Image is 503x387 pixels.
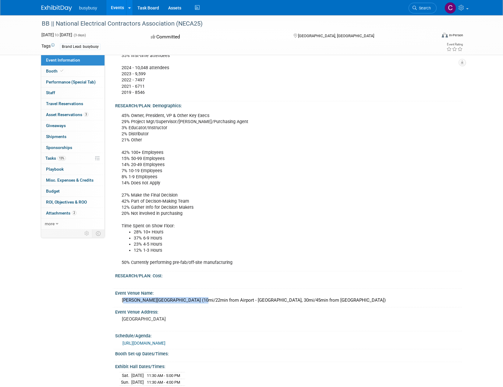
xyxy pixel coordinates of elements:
[46,189,60,193] span: Budget
[120,372,131,379] td: Sat.
[58,156,66,161] span: 13%
[41,32,72,37] span: [DATE] [DATE]
[117,110,394,269] div: 45% Owner, President, VP & Other Key Execs 29% Project Mgr/Supervisor/[PERSON_NAME]/Purchasing Ag...
[298,34,374,38] span: [GEOGRAPHIC_DATA], [GEOGRAPHIC_DATA]
[54,32,60,37] span: to
[41,164,104,175] a: Playbook
[41,66,104,76] a: Booth
[409,3,437,13] a: Search
[115,289,462,296] div: Event Venue Name:
[41,186,104,197] a: Budget
[84,112,88,117] span: 3
[147,373,180,378] span: 11:30 AM - 5:00 PM
[41,197,104,208] a: ROI, Objectives & ROO
[41,153,104,164] a: Tasks13%
[41,43,55,50] td: Tags
[46,145,72,150] span: Sponsorships
[115,307,462,315] div: Event Venue Address:
[446,43,463,46] div: Event Rating
[442,33,448,37] img: Format-Inperson.png
[449,33,463,37] div: In-Person
[134,235,391,241] li: 37% 6-9 Hours
[46,112,88,117] span: Asset Reservations
[41,55,104,66] a: Event Information
[41,175,104,186] a: Misc. Expenses & Credits
[45,156,66,161] span: Tasks
[417,6,431,10] span: Search
[41,109,104,120] a: Asset Reservations3
[120,379,131,385] td: Sun.
[46,69,65,73] span: Booth
[115,271,462,279] div: RESEARCH/PLAN: Cost:
[46,200,87,204] span: ROI, Objectives & ROO
[120,296,457,305] div: [PERSON_NAME][GEOGRAPHIC_DATA] (10mi/22min from Airport - [GEOGRAPHIC_DATA], 30mi/45min from [GEO...
[41,131,104,142] a: Shipments
[92,229,104,237] td: Toggle Event Tabs
[41,208,104,218] a: Attachments2
[41,98,104,109] a: Travel Reservations
[134,241,391,247] li: 23% 4-5 Hours
[46,134,66,139] span: Shipments
[45,221,55,226] span: more
[40,18,427,29] div: BB || National Electrical Contractors Association (NECA25)
[46,58,80,62] span: Event Information
[41,77,104,87] a: Performance (Special Tab)
[115,101,462,109] div: RESEARCH/PLAN: Demographics:
[73,33,86,37] span: (3 days)
[46,167,64,172] span: Playbook
[149,32,284,42] div: Committed
[131,372,144,379] td: [DATE]
[117,37,394,99] div: Attendance from all 50 states 35% first-time attendees 2024 - 10,048 attendees 2023 - 9,599 2022 ...
[46,101,83,106] span: Travel Reservations
[122,316,253,322] pre: [GEOGRAPHIC_DATA]
[115,362,462,370] div: Exhibit Hall Dates/Times:
[46,211,76,215] span: Attachments
[60,69,63,73] i: Booth reservation complete
[41,5,72,11] img: ExhibitDay
[41,87,104,98] a: Staff
[134,229,391,235] li: 28% 10+ Hours
[131,379,144,385] td: [DATE]
[115,349,462,357] div: Booth Set-up Dates/Times:
[46,80,96,84] span: Performance (Special Tab)
[46,90,55,95] span: Staff
[72,211,76,215] span: 2
[134,247,391,254] li: 12% 1-3 Hours
[147,380,180,385] span: 11:30 AM - 4:00 PM
[445,2,456,14] img: Collin Larson
[122,341,165,346] a: [URL][DOMAIN_NAME]
[41,218,104,229] a: more
[41,142,104,153] a: Sponsorships
[82,229,92,237] td: Personalize Event Tab Strip
[46,178,94,183] span: Misc. Expenses & Credits
[79,5,97,10] span: busybusy
[401,32,463,41] div: Event Format
[115,331,462,339] div: Schedule/Agenda:
[41,120,104,131] a: Giveaways
[60,44,101,50] div: Brand Lead: busybusy
[46,123,66,128] span: Giveaways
